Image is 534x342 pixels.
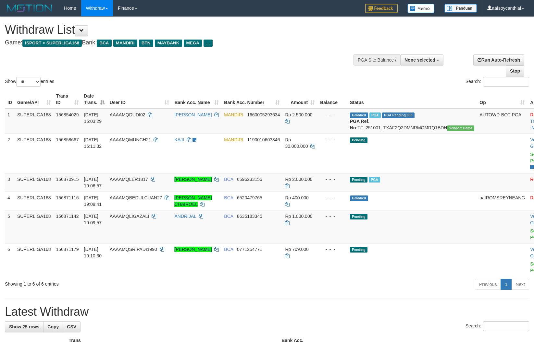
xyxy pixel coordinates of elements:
[84,112,102,124] span: [DATE] 15:03:29
[473,54,524,65] a: Run Auto-Refresh
[5,243,15,276] td: 6
[174,214,196,219] a: ANDRIJAL
[350,137,367,143] span: Pending
[97,40,111,47] span: BCA
[56,177,79,182] span: 156870915
[22,40,82,47] span: ISPORT > SUPERLIGA168
[350,112,368,118] span: Grabbed
[9,324,39,329] span: Show 25 rows
[15,210,54,243] td: SUPERLIGA168
[501,279,512,290] a: 1
[47,324,59,329] span: Copy
[110,247,157,252] span: AAAAMQSRIPADI1990
[224,177,233,182] span: BCA
[404,57,435,63] span: None selected
[5,321,43,332] a: Show 25 rows
[237,177,262,182] span: Copy 6595233155 to clipboard
[5,3,54,13] img: MOTION_logo.png
[320,213,345,219] div: - - -
[285,195,308,200] span: Rp 400.000
[174,195,212,207] a: [PERSON_NAME] CHAIROEL
[237,214,262,219] span: Copy 8635183345 to clipboard
[56,247,79,252] span: 156871179
[15,192,54,210] td: SUPERLIGA168
[81,90,107,109] th: Date Trans.: activate to sort column descending
[347,109,477,134] td: TF_251001_TXAF2Q2DMNRMOMRQ1BDH
[84,247,102,258] span: [DATE] 19:10:30
[56,214,79,219] span: 156871142
[365,4,398,13] img: Feedback.jpg
[466,77,529,87] label: Search:
[110,177,148,182] span: AAAAMQLER1817
[204,40,212,47] span: ...
[56,195,79,200] span: 156871116
[110,214,149,219] span: AAAAMQLIGAZALI
[5,109,15,134] td: 1
[5,173,15,192] td: 3
[155,40,182,47] span: MAYBANK
[285,247,308,252] span: Rp 709.000
[320,176,345,183] div: - - -
[5,134,15,173] td: 2
[247,112,280,117] span: Copy 1660005293634 to clipboard
[63,321,81,332] a: CSV
[475,279,501,290] a: Previous
[84,214,102,225] span: [DATE] 19:09:57
[285,137,308,149] span: Rp 30.000.000
[5,305,529,318] h1: Latest Withdraw
[350,214,367,219] span: Pending
[174,112,212,117] a: [PERSON_NAME]
[15,243,54,276] td: SUPERLIGA168
[110,195,162,200] span: AAAAMQBEDULCUAN27
[320,195,345,201] div: - - -
[320,136,345,143] div: - - -
[5,40,350,46] h4: Game: Bank:
[174,137,184,142] a: KAJI
[224,247,233,252] span: BCA
[285,177,312,182] span: Rp 2.000.000
[506,65,524,77] a: Stop
[483,77,529,87] input: Search:
[110,112,145,117] span: AAAAMQDUDI02
[285,214,312,219] span: Rp 1.000.000
[5,23,350,36] h1: Withdraw List
[110,137,151,142] span: AAAAMQMUNCH21
[5,192,15,210] td: 4
[84,195,102,207] span: [DATE] 19:09:41
[15,109,54,134] td: SUPERLIGA168
[224,112,243,117] span: MANDIRI
[237,195,262,200] span: Copy 6520479765 to clipboard
[237,247,262,252] span: Copy 0771254771 to clipboard
[54,90,81,109] th: Trans ID: activate to sort column ascending
[56,112,79,117] span: 156854029
[5,90,15,109] th: ID
[400,54,443,65] button: None selected
[107,90,172,109] th: User ID: activate to sort column ascending
[282,90,317,109] th: Amount: activate to sort column ascending
[369,112,381,118] span: Marked by aafsoycanthlai
[15,173,54,192] td: SUPERLIGA168
[5,210,15,243] td: 5
[172,90,221,109] th: Bank Acc. Name: activate to sort column ascending
[444,4,477,13] img: panduan.png
[477,192,528,210] td: aafROMSREYNEANG
[5,278,217,287] div: Showing 1 to 6 of 6 entries
[347,90,477,109] th: Status
[67,324,76,329] span: CSV
[369,177,380,183] span: Marked by aafsoycanthlai
[247,137,280,142] span: Copy 1190010603346 to clipboard
[139,40,153,47] span: BTN
[354,54,400,65] div: PGA Site Balance /
[483,321,529,331] input: Search:
[5,77,54,87] label: Show entries
[477,109,528,134] td: AUTOWD-BOT-PGA
[84,137,102,149] span: [DATE] 16:11:32
[382,112,415,118] span: PGA Pending
[350,119,369,130] b: PGA Ref. No:
[184,40,202,47] span: MEGA
[174,247,212,252] a: [PERSON_NAME]
[15,90,54,109] th: Game/API: activate to sort column ascending
[174,177,212,182] a: [PERSON_NAME]
[224,137,243,142] span: MANDIRI
[511,279,529,290] a: Next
